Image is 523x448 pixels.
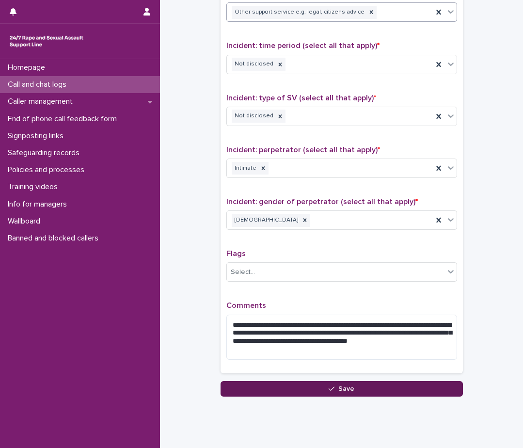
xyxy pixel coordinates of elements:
[4,131,71,141] p: Signposting links
[226,302,266,309] span: Comments
[232,58,275,71] div: Not disclosed
[232,214,300,227] div: [DEMOGRAPHIC_DATA]
[4,80,74,89] p: Call and chat logs
[4,182,65,192] p: Training videos
[4,217,48,226] p: Wallboard
[226,94,376,102] span: Incident: type of SV (select all that apply)
[232,110,275,123] div: Not disclosed
[4,234,106,243] p: Banned and blocked callers
[4,63,53,72] p: Homepage
[8,32,85,51] img: rhQMoQhaT3yELyF149Cw
[226,250,246,257] span: Flags
[226,198,418,206] span: Incident: gender of perpetrator (select all that apply)
[226,42,380,49] span: Incident: time period (select all that apply)
[4,97,80,106] p: Caller management
[338,385,354,392] span: Save
[232,6,366,19] div: Other support service e.g. legal, citizens advice
[231,267,255,277] div: Select...
[226,146,380,154] span: Incident: perpetrator (select all that apply)
[4,114,125,124] p: End of phone call feedback form
[221,381,463,397] button: Save
[232,162,258,175] div: Intimate
[4,200,75,209] p: Info for managers
[4,148,87,158] p: Safeguarding records
[4,165,92,175] p: Policies and processes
